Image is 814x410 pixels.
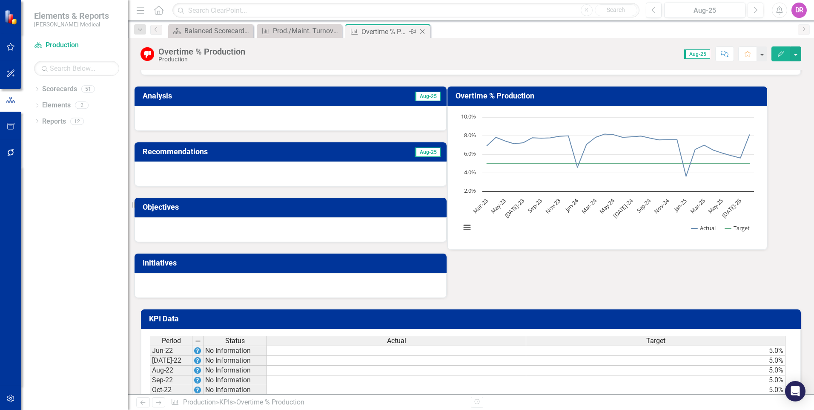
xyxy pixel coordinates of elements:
[667,6,742,16] div: Aug-25
[273,26,340,36] div: Prod./Maint. Turnover (Rolling 12 Mos.)
[150,366,192,375] td: Aug-22
[203,366,267,375] td: No Information
[672,197,689,214] text: Jan-25
[75,102,89,109] div: 2
[612,196,635,219] text: [DATE]-24
[415,92,441,101] span: Aug-25
[183,398,216,406] a: Production
[361,26,407,37] div: Overtime % Production
[194,357,201,364] img: EPrye+mTK9pvt+TU27aWpTKctATH3YPfOpp6JwpcOnVRu8ICjoSzQQ4ga9ifFOM3l6IArfXMrAt88bUovrqVHL8P7rjhUPFG0...
[150,346,192,356] td: Jun-22
[461,222,473,234] button: View chart menu, Chart
[464,187,476,194] text: 2.0%
[34,61,119,76] input: Search Below...
[688,197,706,215] text: Mar-25
[143,259,441,267] h3: Initiatives
[70,118,84,125] div: 12
[635,196,653,214] text: Sep-24
[172,3,639,18] input: Search ClearPoint...
[143,147,354,156] h3: Recommendations
[456,92,762,100] h3: Overtime % Production
[259,26,340,36] a: Prod./Maint. Turnover (Rolling 12 Mos.)
[81,86,95,93] div: 51
[184,26,251,36] div: Balanced Scorecard Welcome Page
[150,356,192,366] td: [DATE]-22
[598,196,616,215] text: May-24
[464,150,476,157] text: 6.0%
[194,387,201,393] img: EPrye+mTK9pvt+TU27aWpTKctATH3YPfOpp6JwpcOnVRu8ICjoSzQQ4ga9ifFOM3l6IArfXMrAt88bUovrqVHL8P7rjhUPFG0...
[143,92,299,100] h3: Analysis
[461,113,476,120] text: 10.0%
[464,168,476,176] text: 4.0%
[725,224,750,232] button: Show Target
[526,197,544,214] text: Sep-23
[225,337,245,345] span: Status
[203,375,267,385] td: No Information
[544,197,562,215] text: Nov-23
[149,315,796,323] h3: KPI Data
[691,224,716,232] button: Show Actual
[387,337,406,345] span: Actual
[42,84,77,94] a: Scorecards
[171,398,464,407] div: » »
[4,10,19,25] img: ClearPoint Strategy
[34,11,109,21] span: Elements & Reports
[526,366,785,375] td: 5.0%
[580,196,598,215] text: Mar-24
[652,196,671,215] text: Nov-24
[791,3,807,18] button: DR
[219,398,233,406] a: KPIs
[42,117,66,127] a: Reports
[158,56,245,63] div: Production
[526,346,785,356] td: 5.0%
[42,101,71,110] a: Elements
[34,21,109,28] small: [PERSON_NAME] Medical
[526,385,785,395] td: 5.0%
[720,197,743,219] text: [DATE]-25
[203,356,267,366] td: No Information
[526,375,785,385] td: 5.0%
[194,367,201,374] img: EPrye+mTK9pvt+TU27aWpTKctATH3YPfOpp6JwpcOnVRu8ICjoSzQQ4ga9ifFOM3l6IArfXMrAt88bUovrqVHL8P7rjhUPFG0...
[203,346,267,356] td: No Information
[706,197,725,215] text: May-25
[415,147,441,157] span: Aug-25
[194,347,201,354] img: EPrye+mTK9pvt+TU27aWpTKctATH3YPfOpp6JwpcOnVRu8ICjoSzQQ4ga9ifFOM3l6IArfXMrAt88bUovrqVHL8P7rjhUPFG0...
[150,375,192,385] td: Sep-22
[646,337,665,345] span: Target
[194,377,201,384] img: EPrye+mTK9pvt+TU27aWpTKctATH3YPfOpp6JwpcOnVRu8ICjoSzQQ4ga9ifFOM3l6IArfXMrAt88bUovrqVHL8P7rjhUPFG0...
[158,47,245,56] div: Overtime % Production
[236,398,304,406] div: Overtime % Production
[456,113,758,241] svg: Interactive chart
[485,162,751,165] g: Target, line 2 of 2 with 30 data points.
[607,6,625,13] span: Search
[203,385,267,395] td: No Information
[195,338,201,345] img: 8DAGhfEEPCf229AAAAAElFTkSuQmCC
[684,49,710,59] span: Aug-25
[150,385,192,395] td: Oct-22
[664,3,745,18] button: Aug-25
[140,47,154,61] img: Below Target
[464,131,476,139] text: 8.0%
[489,197,507,215] text: May-23
[143,203,441,211] h3: Objectives
[34,40,119,50] a: Production
[456,113,758,241] div: Chart. Highcharts interactive chart.
[595,4,637,16] button: Search
[471,197,489,215] text: Mar-23
[162,337,181,345] span: Period
[563,196,580,214] text: Jan-24
[526,356,785,366] td: 5.0%
[503,197,525,219] text: [DATE]-23
[785,381,805,401] div: Open Intercom Messenger
[170,26,251,36] a: Balanced Scorecard Welcome Page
